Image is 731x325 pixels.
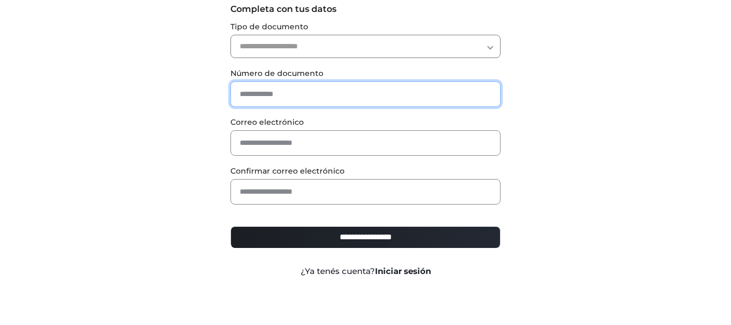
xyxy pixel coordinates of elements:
[230,165,501,177] label: Confirmar correo electrónico
[230,21,501,33] label: Tipo de documento
[28,22,698,47] h1: An Error Was Encountered
[375,266,431,276] a: Iniciar sesión
[230,117,501,128] label: Correo electrónico
[36,54,690,65] p: Unable to load the requested file: pwa/ia.php
[230,3,501,16] label: Completa con tus datos
[222,265,509,278] div: ¿Ya tenés cuenta?
[230,68,501,79] label: Número de documento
